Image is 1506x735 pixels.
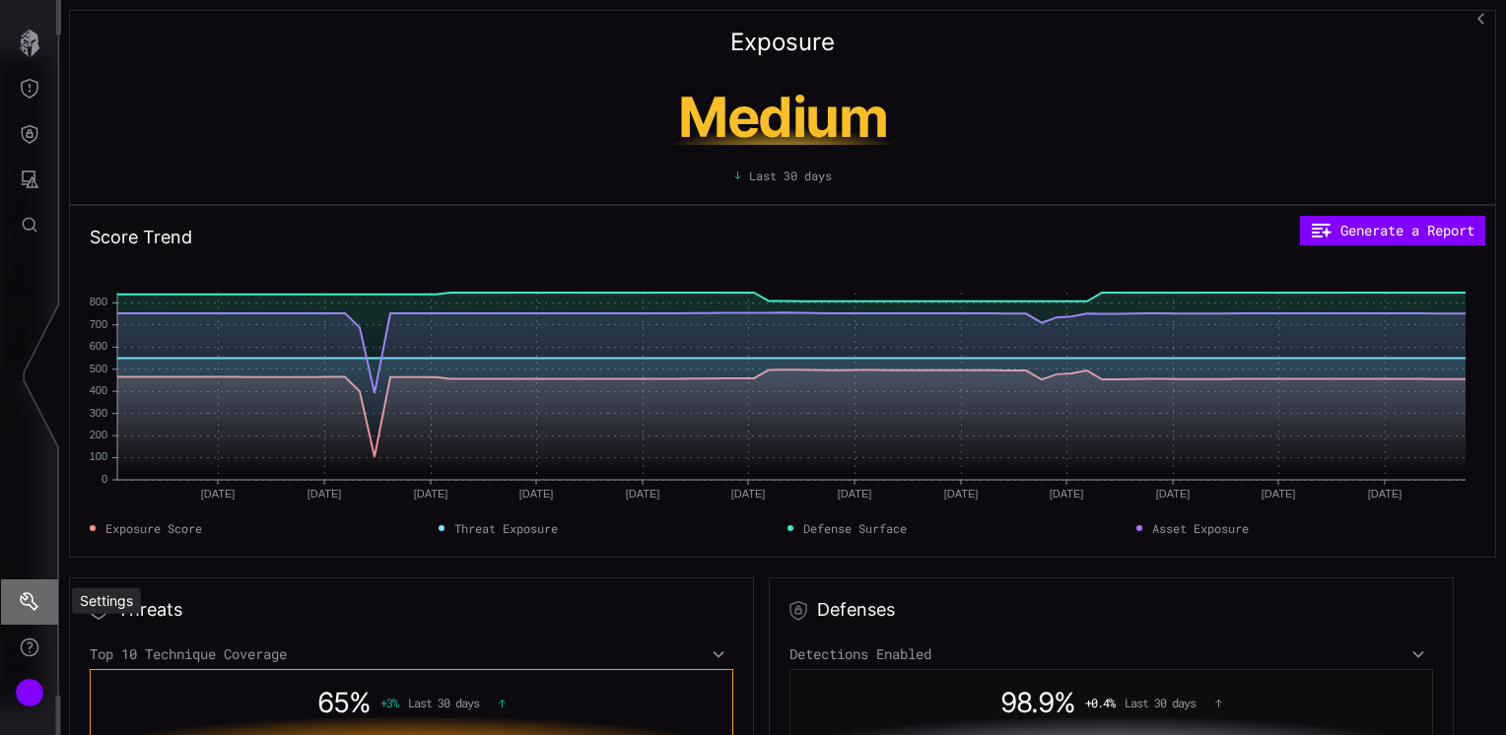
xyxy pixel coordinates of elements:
[90,429,107,440] text: 200
[90,645,733,663] div: Top 10 Technique Coverage
[308,488,342,500] text: [DATE]
[1368,488,1403,500] text: [DATE]
[838,488,872,500] text: [DATE]
[90,296,107,307] text: 800
[90,450,107,462] text: 100
[90,226,192,249] h2: Score Trend
[1125,696,1196,709] span: Last 30 days
[749,167,832,184] span: Last 30 days
[380,696,398,709] span: + 3 %
[90,384,107,396] text: 400
[597,90,968,145] h1: Medium
[317,686,371,719] span: 65 %
[1050,488,1084,500] text: [DATE]
[731,488,766,500] text: [DATE]
[944,488,979,500] text: [DATE]
[789,645,1433,663] div: Detections Enabled
[117,598,182,622] h2: Threats
[201,488,236,500] text: [DATE]
[519,488,554,500] text: [DATE]
[817,598,895,622] h2: Defenses
[626,488,660,500] text: [DATE]
[1152,519,1249,537] span: Asset Exposure
[90,407,107,419] text: 300
[90,363,107,374] text: 500
[1262,488,1296,500] text: [DATE]
[408,696,479,709] span: Last 30 days
[90,340,107,352] text: 600
[730,31,835,54] h2: Exposure
[102,473,107,485] text: 0
[72,588,141,614] div: Settings
[1300,216,1485,245] button: Generate a Report
[105,519,202,537] span: Exposure Score
[90,318,107,330] text: 700
[414,488,448,500] text: [DATE]
[803,519,907,537] span: Defense Surface
[1000,686,1075,719] span: 98.9 %
[1085,696,1115,709] span: + 0.4 %
[454,519,558,537] span: Threat Exposure
[1156,488,1191,500] text: [DATE]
